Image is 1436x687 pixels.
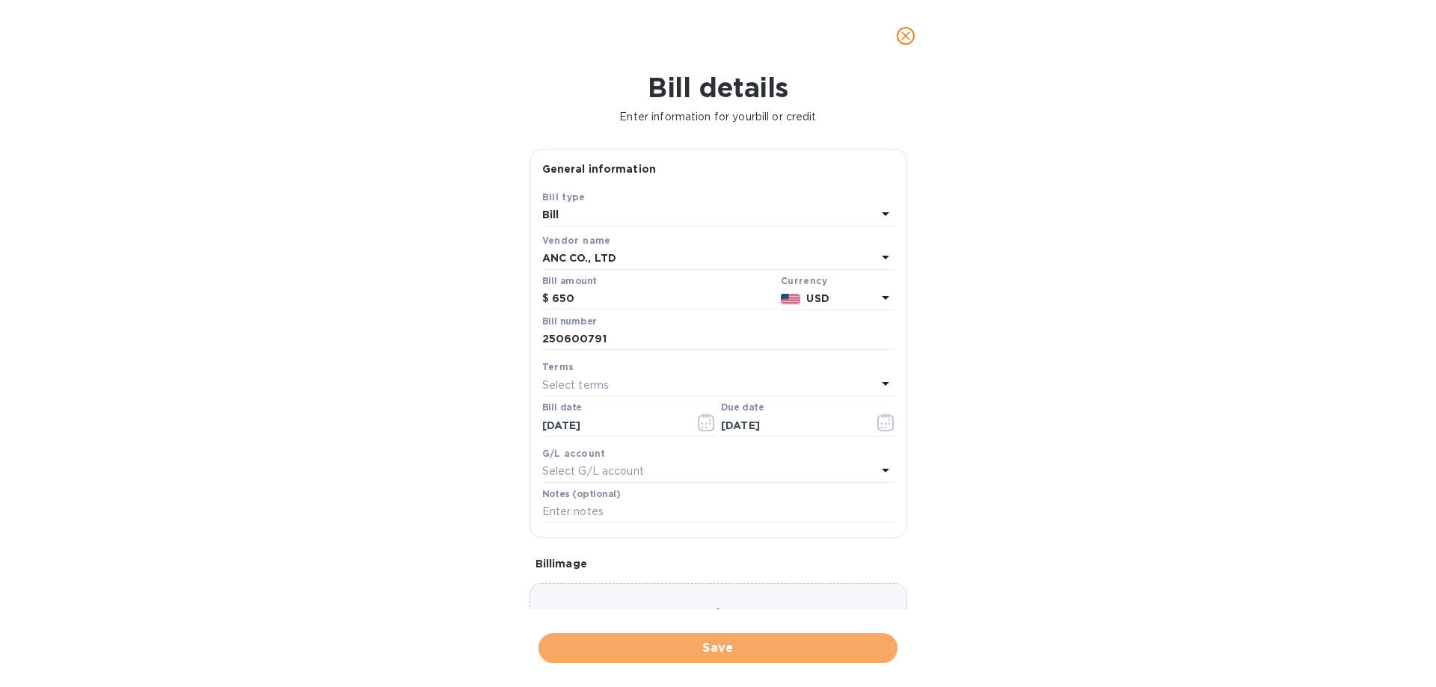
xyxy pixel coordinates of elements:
p: Enter information for your bill or credit [12,109,1424,125]
input: Due date [721,414,862,437]
div: $ [542,288,552,310]
p: Select G/L account [542,463,644,479]
b: General information [542,163,657,175]
img: USD [781,294,801,304]
label: Bill amount [542,277,596,286]
b: Terms [542,361,574,372]
input: Enter bill number [542,328,895,351]
input: $ Enter bill amount [552,288,775,310]
b: Currency [781,275,827,286]
b: USD [806,292,829,304]
b: Bill type [542,191,586,203]
h1: Bill details [12,72,1424,103]
label: Bill date [542,404,582,413]
label: Due date [721,404,764,413]
input: Enter notes [542,501,895,523]
p: Select terms [542,378,610,393]
button: Save [538,633,897,663]
input: Select date [542,414,684,437]
p: Bill image [536,556,901,571]
b: Vendor name [542,235,611,246]
b: ANC CO., LTD [542,252,617,264]
b: G/L account [542,448,606,459]
span: Save [550,639,886,657]
label: Notes (optional) [542,490,621,499]
label: Bill number [542,317,596,326]
b: Bill [542,209,559,221]
button: close [888,18,924,54]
